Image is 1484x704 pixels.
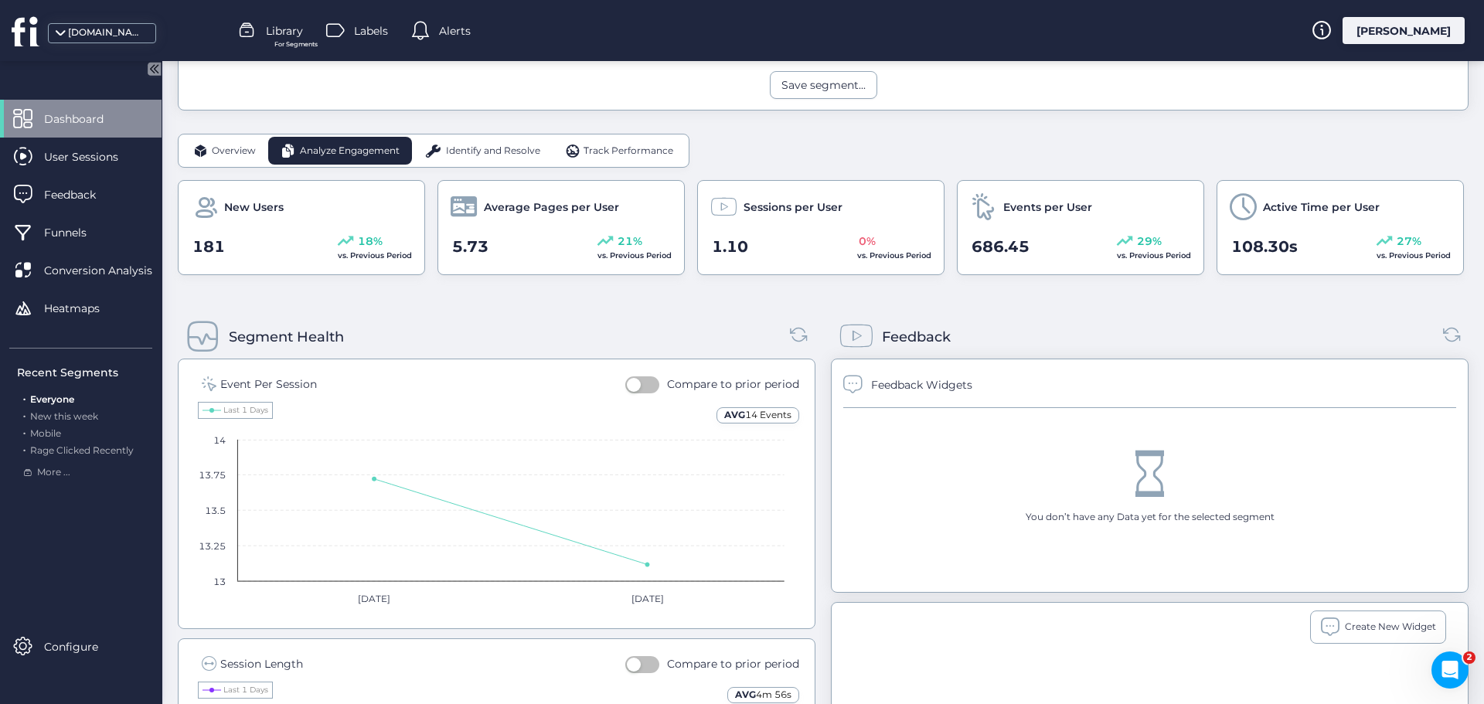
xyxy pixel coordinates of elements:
[192,235,225,259] span: 181
[744,199,842,216] span: Sessions per User
[69,219,288,231] span: Hi [PERSON_NAME], how can I help you?
[37,465,70,480] span: More ...
[223,685,268,695] text: Last 1 Days
[15,182,294,263] div: Recent messageProfile image for HamedHi [PERSON_NAME], how can I help you?Hamed•[DATE]
[274,39,318,49] span: For Segments
[220,376,317,393] div: Event Per Session
[1345,620,1436,634] span: Create New Widget
[1463,651,1475,664] span: 2
[23,390,26,405] span: .
[15,270,294,329] div: Send us a messageWe'll be back online later [DATE]
[16,205,293,262] div: Profile image for HamedHi [PERSON_NAME], how can I help you?Hamed•[DATE]
[972,235,1030,259] span: 686.45
[1397,233,1421,250] span: 27%
[128,521,182,532] span: Messages
[1026,510,1275,525] div: You don’t have any Data yet for the selected segment
[44,186,119,203] span: Feedback
[199,469,226,481] text: 13.75
[69,233,107,250] div: Hamed
[212,144,256,158] span: Overview
[220,655,303,672] div: Session Length
[213,576,226,587] text: 13
[17,364,152,381] div: Recent Segments
[1003,199,1092,216] span: Events per User
[266,22,303,39] span: Library
[44,638,121,655] span: Configure
[358,233,383,250] span: 18%
[30,427,61,439] span: Mobile
[1137,233,1162,250] span: 29%
[22,454,287,499] div: Enhancing Session Insights With Custom Events
[338,250,412,260] span: vs. Previous Period
[103,482,206,544] button: Messages
[199,540,226,552] text: 13.25
[716,407,799,423] div: AVG
[781,77,866,94] div: Save segment...
[484,199,619,216] span: Average Pages per User
[30,410,98,422] span: New this week
[266,25,294,53] div: Close
[882,326,951,348] div: Feedback
[756,689,791,700] span: 4m 56s
[22,381,287,410] div: Welcome to FullSession
[300,144,400,158] span: Analyze Engagement
[229,326,344,348] div: Segment Health
[1343,17,1465,44] div: [PERSON_NAME]
[23,441,26,456] span: .
[223,405,268,415] text: Last 1 Days
[745,409,791,420] span: 14 Events
[23,407,26,422] span: .
[245,521,270,532] span: Help
[667,376,799,393] div: Compare to prior period
[44,224,110,241] span: Funnels
[111,233,154,250] div: • [DATE]
[32,218,63,249] img: Profile image for Hamed
[727,687,799,703] div: AVG
[871,376,972,393] div: Feedback Widgets
[1231,235,1298,259] span: 108.30s
[597,250,672,260] span: vs. Previous Period
[584,144,673,158] span: Track Performance
[32,416,259,448] div: Unleashing Session Control Using Custom Attributes
[32,461,259,493] div: Enhancing Session Insights With Custom Events
[32,352,125,368] span: Search for help
[31,110,278,136] p: Hi [PERSON_NAME]
[224,25,255,56] img: Profile image for Hamed
[30,393,74,405] span: Everyone
[32,195,277,211] div: Recent message
[439,22,471,39] span: Alerts
[667,655,799,672] div: Compare to prior period
[224,199,284,216] span: New Users
[30,444,134,456] span: Rage Clicked Recently
[1431,651,1469,689] iframe: Intercom live chat
[712,235,748,259] span: 1.10
[44,262,175,279] span: Conversion Analysis
[31,29,56,54] img: logo
[22,344,287,375] button: Search for help
[446,144,540,158] span: Identify and Resolve
[354,22,388,39] span: Labels
[44,300,123,317] span: Heatmaps
[205,505,226,516] text: 13.5
[32,284,258,300] div: Send us a message
[32,387,259,403] div: Welcome to FullSession
[1263,199,1380,216] span: Active Time per User
[23,424,26,439] span: .
[213,434,226,446] text: 14
[44,148,141,165] span: User Sessions
[34,521,69,532] span: Home
[206,482,309,544] button: Help
[68,26,145,40] div: [DOMAIN_NAME]
[1117,250,1191,260] span: vs. Previous Period
[44,111,127,128] span: Dashboard
[31,136,278,162] p: How can we help?
[618,233,642,250] span: 21%
[632,593,665,604] text: [DATE]
[22,410,287,454] div: Unleashing Session Control Using Custom Attributes
[859,233,876,250] span: 0%
[1377,250,1451,260] span: vs. Previous Period
[358,593,390,604] text: [DATE]
[452,235,488,259] span: 5.73
[857,250,931,260] span: vs. Previous Period
[32,300,258,316] div: We'll be back online later [DATE]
